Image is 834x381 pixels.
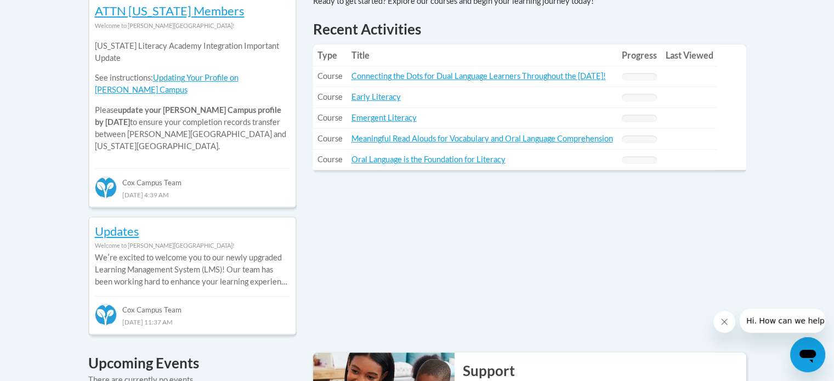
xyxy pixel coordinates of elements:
a: Early Literacy [351,92,401,101]
img: Cox Campus Team [95,177,117,198]
b: update your [PERSON_NAME] Campus profile by [DATE] [95,105,281,127]
div: Cox Campus Team [95,168,290,188]
p: See instructions: [95,72,290,96]
div: Welcome to [PERSON_NAME][GEOGRAPHIC_DATA]! [95,20,290,32]
div: [DATE] 11:37 AM [95,316,290,328]
img: Cox Campus Team [95,304,117,326]
span: Course [317,71,343,81]
p: [US_STATE] Literacy Academy Integration Important Update [95,40,290,64]
th: Type [313,44,347,66]
div: [DATE] 4:39 AM [95,189,290,201]
th: Title [347,44,617,66]
iframe: Message from company [740,309,825,333]
a: Connecting the Dots for Dual Language Learners Throughout the [DATE]! [351,71,606,81]
span: Course [317,92,343,101]
span: Course [317,113,343,122]
div: Welcome to [PERSON_NAME][GEOGRAPHIC_DATA]! [95,240,290,252]
div: Please to ensure your completion records transfer between [PERSON_NAME][GEOGRAPHIC_DATA] and [US_... [95,32,290,161]
span: Course [317,134,343,143]
a: ATTN [US_STATE] Members [95,3,245,18]
a: Updates [95,224,139,238]
span: Hi. How can we help? [7,8,89,16]
div: Cox Campus Team [95,296,290,316]
th: Last Viewed [661,44,718,66]
a: Oral Language is the Foundation for Literacy [351,155,506,164]
a: Emergent Literacy [351,113,417,122]
h4: Upcoming Events [88,352,297,374]
span: Course [317,155,343,164]
p: Weʹre excited to welcome you to our newly upgraded Learning Management System (LMS)! Our team has... [95,252,290,288]
iframe: Button to launch messaging window [790,337,825,372]
a: Meaningful Read Alouds for Vocabulary and Oral Language Comprehension [351,134,613,143]
h2: Support [463,361,746,380]
h1: Recent Activities [313,19,746,39]
a: Updating Your Profile on [PERSON_NAME] Campus [95,73,239,94]
iframe: Close message [713,311,735,333]
th: Progress [617,44,661,66]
